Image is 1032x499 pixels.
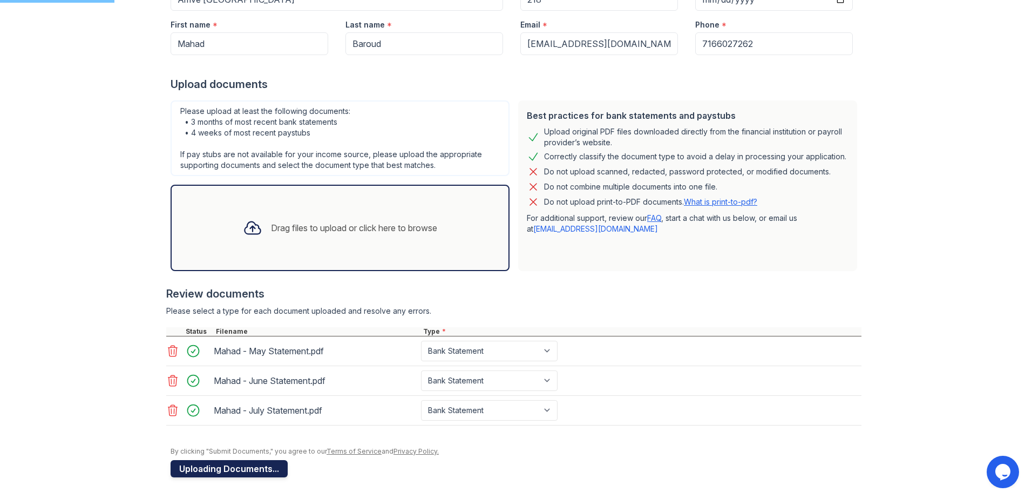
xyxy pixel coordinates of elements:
div: By clicking "Submit Documents," you agree to our and [171,447,861,456]
p: For additional support, review our , start a chat with us below, or email us at [527,213,848,234]
div: Please upload at least the following documents: • 3 months of most recent bank statements • 4 wee... [171,100,510,176]
label: Email [520,19,540,30]
iframe: chat widget [987,456,1021,488]
label: Phone [695,19,719,30]
div: Mahad - July Statement.pdf [214,402,417,419]
div: Drag files to upload or click here to browse [271,221,437,234]
a: What is print-to-pdf? [684,197,757,206]
div: Filename [214,327,421,336]
div: Status [184,327,214,336]
div: Mahad - June Statement.pdf [214,372,417,389]
label: Last name [345,19,385,30]
div: Best practices for bank statements and paystubs [527,109,848,122]
a: [EMAIL_ADDRESS][DOMAIN_NAME] [533,224,658,233]
div: Correctly classify the document type to avoid a delay in processing your application. [544,150,846,163]
div: Type [421,327,861,336]
a: FAQ [647,213,661,222]
button: Uploading Documents... [171,460,288,477]
label: First name [171,19,211,30]
div: Review documents [166,286,861,301]
div: Do not combine multiple documents into one file. [544,180,717,193]
p: Do not upload print-to-PDF documents. [544,197,757,207]
a: Terms of Service [327,447,382,455]
div: Upload original PDF files downloaded directly from the financial institution or payroll provider’... [544,126,848,148]
div: Do not upload scanned, redacted, password protected, or modified documents. [544,165,831,178]
div: Upload documents [171,77,861,92]
div: Mahad - May Statement.pdf [214,342,417,360]
a: Privacy Policy. [393,447,439,455]
div: Please select a type for each document uploaded and resolve any errors. [166,306,861,316]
